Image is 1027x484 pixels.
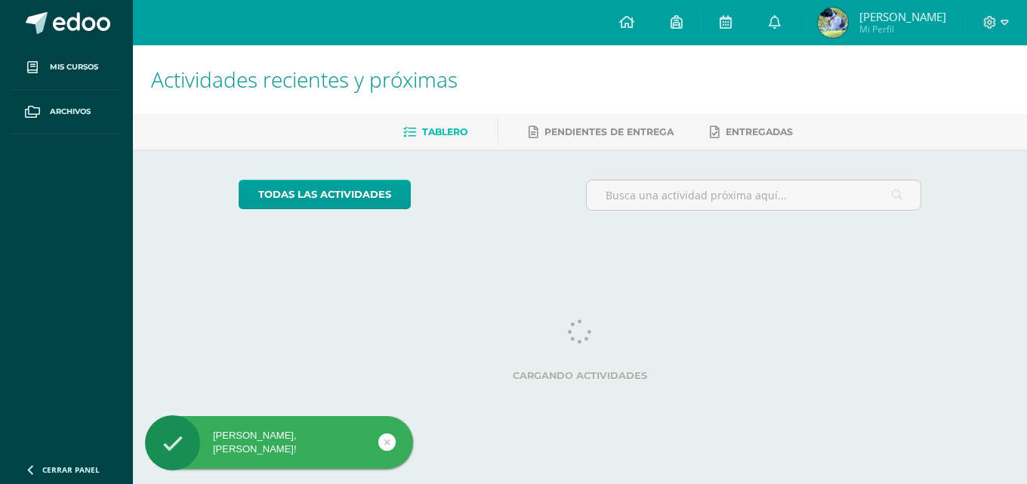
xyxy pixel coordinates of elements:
img: 21b383828cbc4a76c7cc66e41658c20e.png [818,8,848,38]
span: Mis cursos [50,61,98,73]
input: Busca una actividad próxima aquí... [587,180,921,210]
span: Cerrar panel [42,464,100,475]
span: Entregadas [726,126,793,137]
span: Archivos [50,106,91,118]
a: todas las Actividades [239,180,411,209]
span: Tablero [422,126,467,137]
span: Mi Perfil [859,23,946,35]
span: [PERSON_NAME] [859,9,946,24]
a: Mis cursos [12,45,121,90]
a: Entregadas [710,120,793,144]
a: Archivos [12,90,121,134]
span: Pendientes de entrega [544,126,674,137]
a: Pendientes de entrega [529,120,674,144]
span: Actividades recientes y próximas [151,65,458,94]
label: Cargando actividades [239,370,922,381]
a: Tablero [403,120,467,144]
div: [PERSON_NAME], [PERSON_NAME]! [145,429,413,456]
